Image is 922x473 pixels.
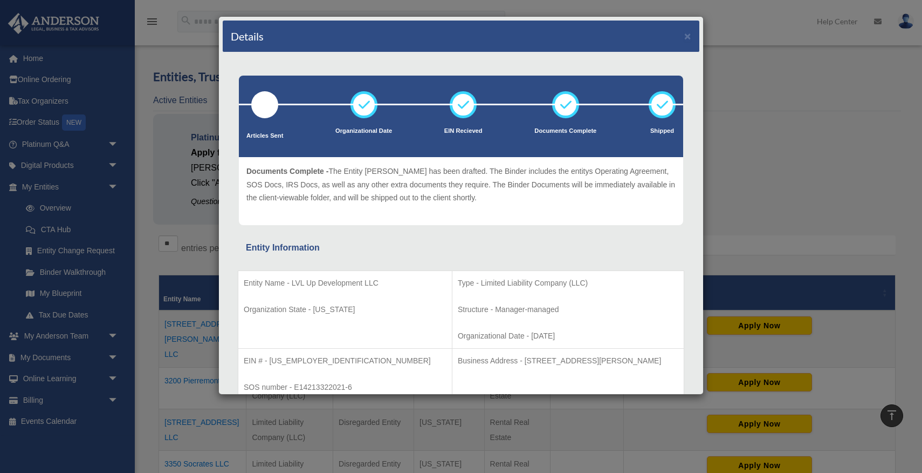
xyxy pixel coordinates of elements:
[458,276,678,290] p: Type - Limited Liability Company (LLC)
[444,126,483,137] p: EIN Recieved
[231,29,264,44] h4: Details
[458,354,678,368] p: Business Address - [STREET_ADDRESS][PERSON_NAME]
[458,329,678,343] p: Organizational Date - [DATE]
[244,303,446,316] p: Organization State - [US_STATE]
[246,131,283,141] p: Articles Sent
[244,276,446,290] p: Entity Name - LVL Up Development LLC
[246,167,328,175] span: Documents Complete -
[246,165,676,205] p: The Entity [PERSON_NAME] has been drafted. The Binder includes the entitys Operating Agreement, S...
[244,381,446,394] p: SOS number - E14213322021-6
[458,303,678,316] p: Structure - Manager-managed
[534,126,596,137] p: Documents Complete
[684,30,691,42] button: ×
[246,240,676,255] div: Entity Information
[335,126,392,137] p: Organizational Date
[244,354,446,368] p: EIN # - [US_EMPLOYER_IDENTIFICATION_NUMBER]
[649,126,676,137] p: Shipped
